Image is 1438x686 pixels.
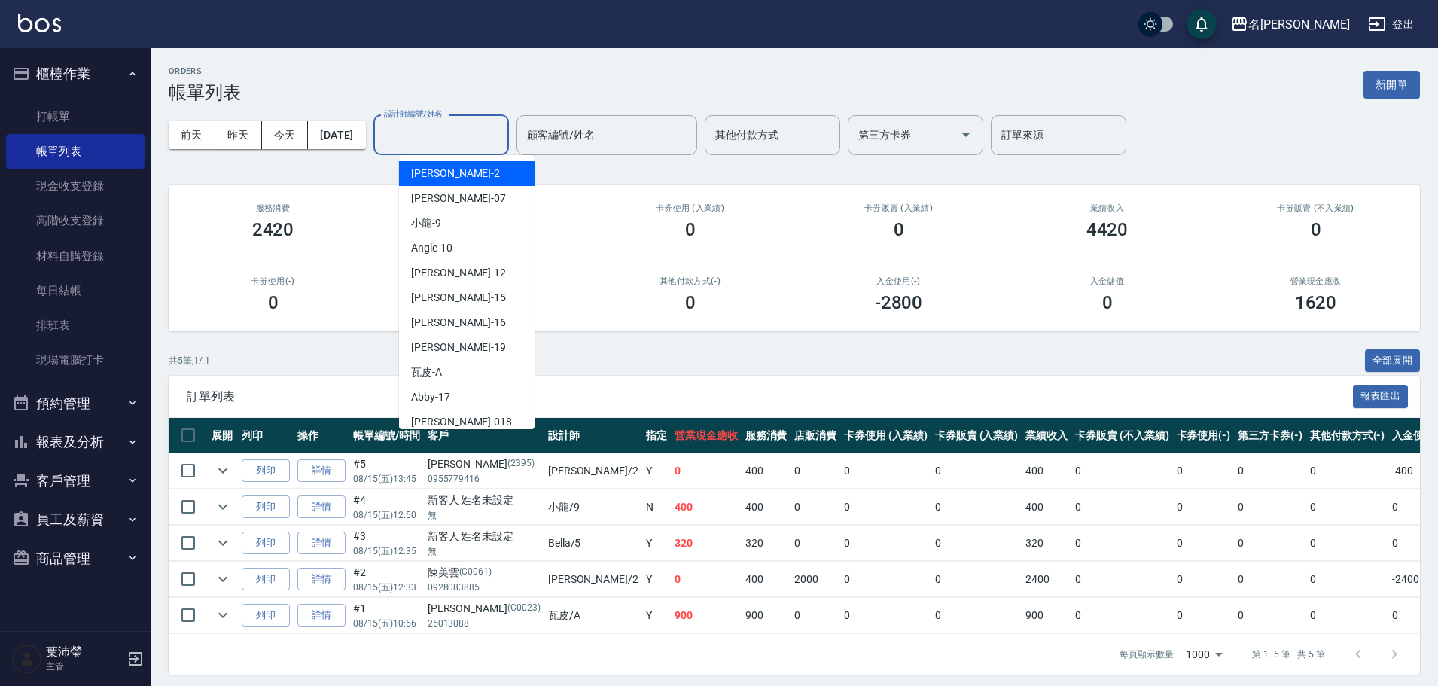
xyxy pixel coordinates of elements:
[1362,11,1420,38] button: 登出
[1021,203,1193,213] h2: 業績收入
[931,598,1022,633] td: 0
[840,598,931,633] td: 0
[1252,648,1325,661] p: 第 1–5 筆 共 5 筆
[428,581,541,594] p: 0928083885
[1234,418,1306,453] th: 第三方卡券(-)
[187,203,359,213] h3: 服務消費
[411,290,506,306] span: [PERSON_NAME] -15
[353,581,420,594] p: 08/15 (五) 12:33
[353,617,420,630] p: 08/15 (五) 10:56
[507,456,535,472] p: (2395)
[1022,453,1071,489] td: 400
[1187,9,1217,39] button: save
[353,544,420,558] p: 08/15 (五) 12:35
[642,453,671,489] td: Y
[931,453,1022,489] td: 0
[428,617,541,630] p: 25013088
[297,604,346,627] a: 詳情
[1306,598,1389,633] td: 0
[428,456,541,472] div: [PERSON_NAME]
[1086,219,1129,240] h3: 4420
[1022,526,1071,561] td: 320
[297,532,346,555] a: 詳情
[791,418,840,453] th: 店販消費
[1234,562,1306,597] td: 0
[931,418,1022,453] th: 卡券販賣 (入業績)
[1234,453,1306,489] td: 0
[1229,276,1402,286] h2: 營業現金應收
[428,492,541,508] div: 新客人 姓名未設定
[931,562,1022,597] td: 0
[1353,389,1409,403] a: 報表匯出
[1353,385,1409,408] button: 報表匯出
[411,265,506,281] span: [PERSON_NAME] -12
[791,598,840,633] td: 0
[1071,598,1172,633] td: 0
[187,276,359,286] h2: 卡券使用(-)
[353,508,420,522] p: 08/15 (五) 12:50
[791,453,840,489] td: 0
[1306,562,1389,597] td: 0
[642,526,671,561] td: Y
[411,389,450,405] span: Abby -17
[1022,562,1071,597] td: 2400
[395,203,568,213] h2: 店販消費
[671,526,742,561] td: 320
[931,489,1022,525] td: 0
[212,495,234,518] button: expand row
[215,121,262,149] button: 昨天
[742,598,791,633] td: 900
[349,562,424,597] td: #2
[384,108,443,120] label: 設計師編號/姓名
[875,292,923,313] h3: -2800
[297,568,346,591] a: 詳情
[1071,562,1172,597] td: 0
[642,489,671,525] td: N
[6,500,145,539] button: 員工及薪資
[169,354,210,367] p: 共 5 筆, 1 / 1
[1234,598,1306,633] td: 0
[252,219,294,240] h3: 2420
[208,418,238,453] th: 展開
[685,219,696,240] h3: 0
[1022,598,1071,633] td: 900
[671,453,742,489] td: 0
[349,526,424,561] td: #3
[642,562,671,597] td: Y
[1365,349,1421,373] button: 全部展開
[411,364,442,380] span: 瓦皮 -A
[169,121,215,149] button: 前天
[1295,292,1337,313] h3: 1620
[169,66,241,76] h2: ORDERS
[685,292,696,313] h3: 0
[1173,562,1235,597] td: 0
[424,418,544,453] th: 客戶
[544,418,642,453] th: 設計師
[1071,418,1172,453] th: 卡券販賣 (不入業績)
[742,489,791,525] td: 400
[46,660,123,673] p: 主管
[1173,489,1235,525] td: 0
[353,472,420,486] p: 08/15 (五) 13:45
[411,240,452,256] span: Angle -10
[6,422,145,462] button: 報表及分析
[1306,526,1389,561] td: 0
[395,276,568,286] h2: 第三方卡券(-)
[1071,453,1172,489] td: 0
[6,273,145,308] a: 每日結帳
[1022,489,1071,525] td: 400
[840,453,931,489] td: 0
[308,121,365,149] button: [DATE]
[954,123,978,147] button: Open
[931,526,1022,561] td: 0
[6,539,145,578] button: 商品管理
[411,166,500,181] span: [PERSON_NAME] -2
[349,453,424,489] td: #5
[544,526,642,561] td: Bella /5
[1071,489,1172,525] td: 0
[1022,418,1071,453] th: 業績收入
[507,601,541,617] p: (C0023)
[544,453,642,489] td: [PERSON_NAME] /2
[671,418,742,453] th: 營業現金應收
[411,414,512,430] span: [PERSON_NAME] -018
